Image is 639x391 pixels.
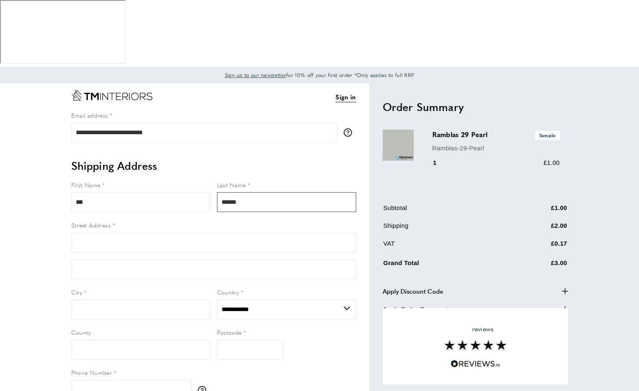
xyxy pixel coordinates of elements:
td: £1.00 [510,203,567,219]
span: County [71,328,91,336]
span: Postcode [217,328,242,336]
a: Sign in [335,92,356,102]
a: Go to Home page [71,90,152,101]
td: Grand Total [383,256,509,274]
span: for 10% off your first order *Only applies to full RRP [225,71,415,79]
td: Subtotal [383,203,509,219]
h3: Ramblas 29 Pearl [432,130,560,140]
h2: Shipping Address [71,158,356,173]
span: £1.00 [543,159,559,166]
span: Phone Number [71,368,112,377]
img: Reviews.io 5 stars [451,360,500,368]
td: £0.17 [510,239,567,255]
a: Sign up to our newsletter [225,71,287,79]
span: Sample [535,131,560,140]
span: Email address [71,111,108,119]
span: Last Name [217,181,246,189]
td: Shipping [383,221,509,237]
span: reviews [456,325,494,333]
div: 1 [432,158,449,168]
span: Apply Order Comment [383,304,448,314]
td: £2.00 [510,221,567,237]
span: Apply Discount Code [383,286,443,296]
span: First Name [71,181,101,189]
button: More information [344,128,356,137]
td: £3.00 [510,256,567,274]
img: Reviews section [444,340,506,350]
p: Ramblas-29-Pearl [432,143,560,153]
span: City [71,288,82,296]
span: Country [217,288,239,296]
h2: Order Summary [383,99,568,114]
td: VAT [383,239,509,255]
img: Ramblas 29 Pearl [383,130,414,161]
span: Street Address [71,221,111,229]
